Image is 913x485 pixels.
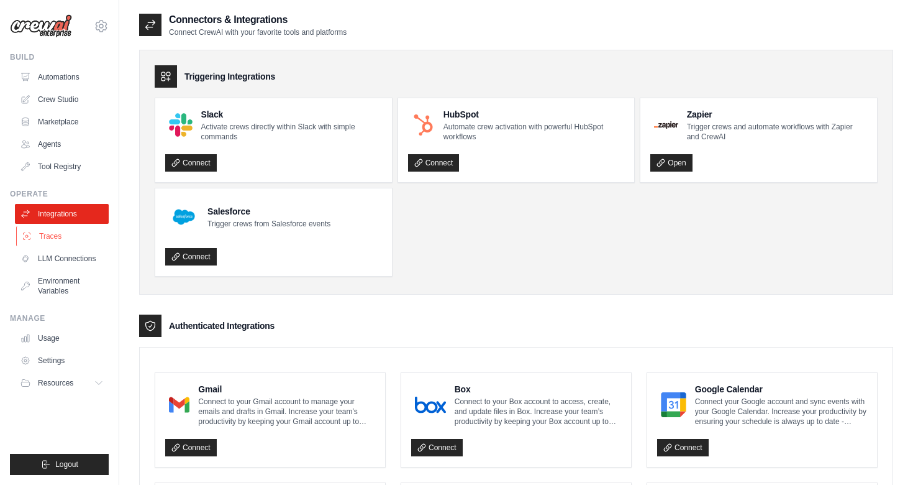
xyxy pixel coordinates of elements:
[455,383,621,395] h4: Box
[198,383,375,395] h4: Gmail
[201,122,382,142] p: Activate crews directly within Slack with simple commands
[15,271,109,301] a: Environment Variables
[10,454,109,475] button: Logout
[455,397,621,427] p: Connect to your Box account to access, create, and update files in Box. Increase your team’s prod...
[169,27,347,37] p: Connect CrewAI with your favorite tools and platforms
[165,248,217,266] a: Connect
[661,392,686,417] img: Google Calendar Logo
[169,12,347,27] h2: Connectors & Integrations
[411,439,463,456] a: Connect
[654,121,678,129] img: Zapier Logo
[15,112,109,132] a: Marketplace
[10,52,109,62] div: Build
[443,108,624,121] h4: HubSpot
[207,219,330,229] p: Trigger crews from Salesforce events
[169,392,189,417] img: Gmail Logo
[198,397,375,427] p: Connect to your Gmail account to manage your emails and drafts in Gmail. Increase your team’s pro...
[169,113,193,137] img: Slack Logo
[207,205,330,218] h4: Salesforce
[15,373,109,393] button: Resources
[443,122,624,142] p: Automate crew activation with powerful HubSpot workflows
[15,67,109,87] a: Automations
[695,383,867,395] h4: Google Calendar
[169,320,275,332] h3: Authenticated Integrations
[15,90,109,109] a: Crew Studio
[408,154,460,172] a: Connect
[657,439,709,456] a: Connect
[38,378,73,388] span: Resources
[412,113,435,136] img: HubSpot Logo
[16,226,110,246] a: Traces
[15,204,109,224] a: Integrations
[15,157,109,177] a: Tool Registry
[687,108,867,121] h4: Zapier
[415,392,446,417] img: Box Logo
[695,397,867,427] p: Connect your Google account and sync events with your Google Calendar. Increase your productivity...
[650,154,692,172] a: Open
[10,14,72,38] img: Logo
[184,70,275,83] h3: Triggering Integrations
[687,122,867,142] p: Trigger crews and automate workflows with Zapier and CrewAI
[165,439,217,456] a: Connect
[10,313,109,323] div: Manage
[15,134,109,154] a: Agents
[201,108,382,121] h4: Slack
[10,189,109,199] div: Operate
[165,154,217,172] a: Connect
[15,249,109,269] a: LLM Connections
[15,328,109,348] a: Usage
[169,202,199,232] img: Salesforce Logo
[55,460,78,469] span: Logout
[15,351,109,371] a: Settings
